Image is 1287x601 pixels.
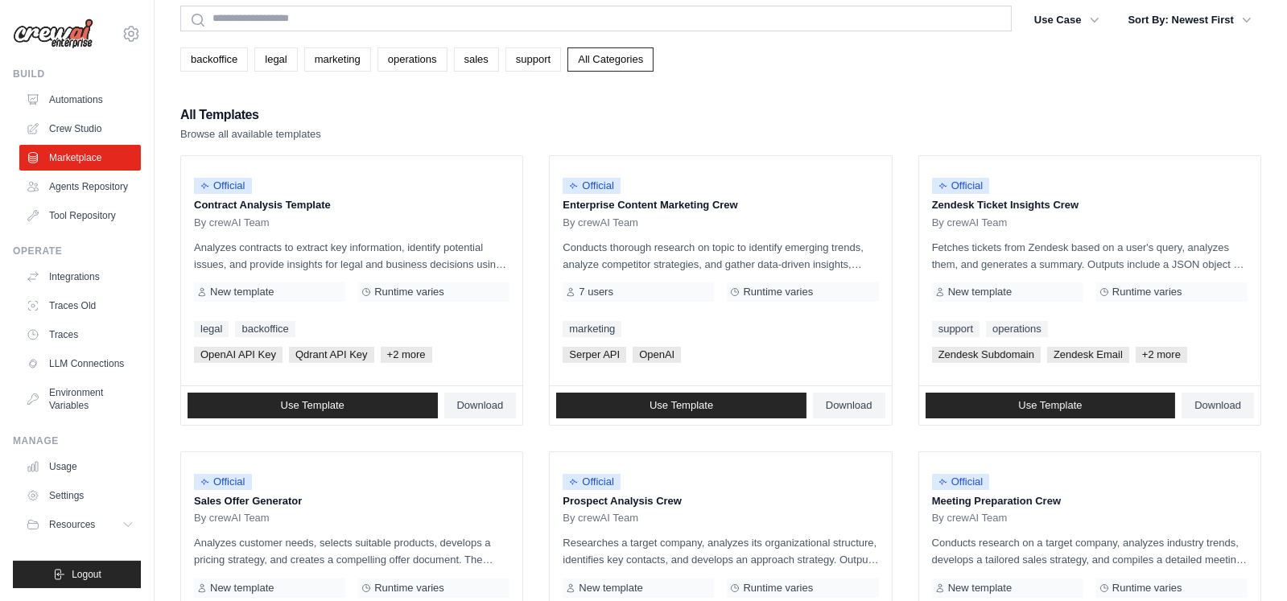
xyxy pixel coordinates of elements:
[563,474,621,490] span: Official
[374,286,444,298] span: Runtime varies
[579,286,613,298] span: 7 users
[932,534,1248,568] p: Conducts research on a target company, analyzes industry trends, develops a tailored sales strate...
[377,47,448,72] a: operations
[254,47,297,72] a: legal
[194,321,229,337] a: legal
[563,197,878,213] p: Enterprise Content Marketing Crew
[194,493,509,509] p: Sales Offer Generator
[210,582,274,595] span: New template
[505,47,561,72] a: support
[826,399,872,412] span: Download
[194,534,509,568] p: Analyzes customer needs, selects suitable products, develops a pricing strategy, and creates a co...
[948,582,1012,595] span: New template
[579,582,642,595] span: New template
[932,197,1248,213] p: Zendesk Ticket Insights Crew
[19,454,141,480] a: Usage
[194,474,252,490] span: Official
[1112,286,1182,298] span: Runtime varies
[19,380,141,418] a: Environment Variables
[567,47,654,72] a: All Categories
[444,393,517,418] a: Download
[1119,6,1261,35] button: Sort By: Newest First
[563,534,878,568] p: Researches a target company, analyzes its organizational structure, identifies key contacts, and ...
[650,399,713,412] span: Use Template
[13,68,141,80] div: Build
[19,512,141,537] button: Resources
[19,203,141,228] a: Tool Repository
[563,347,626,363] span: Serper API
[932,321,980,337] a: support
[188,393,438,418] a: Use Template
[563,493,878,509] p: Prospect Analysis Crew
[19,293,141,319] a: Traces Old
[926,393,1176,418] a: Use Template
[194,239,509,273] p: Analyzes contracts to extract key information, identify potential issues, and provide insights fo...
[932,216,1008,229] span: By crewAI Team
[19,145,141,171] a: Marketplace
[1136,347,1187,363] span: +2 more
[13,19,93,49] img: Logo
[932,474,990,490] span: Official
[986,321,1048,337] a: operations
[932,239,1248,273] p: Fetches tickets from Zendesk based on a user's query, analyzes them, and generates a summary. Out...
[932,178,990,194] span: Official
[289,347,374,363] span: Qdrant API Key
[13,245,141,257] div: Operate
[381,347,432,363] span: +2 more
[72,568,101,581] span: Logout
[374,582,444,595] span: Runtime varies
[19,87,141,113] a: Automations
[813,393,885,418] a: Download
[454,47,499,72] a: sales
[49,518,95,531] span: Resources
[194,197,509,213] p: Contract Analysis Template
[19,322,141,348] a: Traces
[563,512,638,525] span: By crewAI Team
[556,393,806,418] a: Use Template
[563,239,878,273] p: Conducts thorough research on topic to identify emerging trends, analyze competitor strategies, a...
[180,126,321,142] p: Browse all available templates
[633,347,681,363] span: OpenAI
[281,399,344,412] span: Use Template
[948,286,1012,298] span: New template
[1112,582,1182,595] span: Runtime varies
[13,561,141,588] button: Logout
[1025,6,1109,35] button: Use Case
[194,216,270,229] span: By crewAI Team
[235,321,295,337] a: backoffice
[19,174,141,200] a: Agents Repository
[19,351,141,377] a: LLM Connections
[180,47,248,72] a: backoffice
[19,264,141,290] a: Integrations
[563,178,621,194] span: Official
[932,493,1248,509] p: Meeting Preparation Crew
[19,116,141,142] a: Crew Studio
[180,104,321,126] h2: All Templates
[1018,399,1082,412] span: Use Template
[19,483,141,508] a: Settings
[194,347,283,363] span: OpenAI API Key
[932,347,1041,363] span: Zendesk Subdomain
[1182,393,1254,418] a: Download
[1047,347,1129,363] span: Zendesk Email
[210,286,274,298] span: New template
[563,216,638,229] span: By crewAI Team
[194,178,252,194] span: Official
[563,321,621,337] a: marketing
[743,582,813,595] span: Runtime varies
[932,512,1008,525] span: By crewAI Team
[743,286,813,298] span: Runtime varies
[1194,399,1241,412] span: Download
[194,512,270,525] span: By crewAI Team
[304,47,371,72] a: marketing
[457,399,504,412] span: Download
[13,434,141,447] div: Manage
